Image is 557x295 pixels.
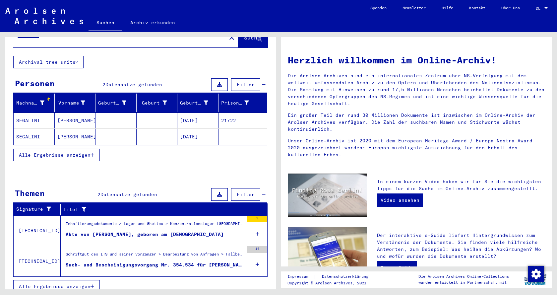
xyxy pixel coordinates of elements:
p: Copyright © Arolsen Archives, 2021 [287,280,376,286]
div: Nachname [16,98,54,108]
span: Suche [244,34,261,41]
button: Suche [238,27,268,47]
span: DE [536,6,543,11]
button: Filter [231,78,260,91]
span: 2 [97,191,100,197]
mat-cell: SEGALINI [14,112,55,128]
mat-header-cell: Geburt‏ [137,94,178,112]
div: Schriftgut des ITS und seiner Vorgänger > Bearbeitung von Anfragen > Fallbezogene [MEDICAL_DATA] ... [66,251,244,260]
mat-cell: 21722 [218,112,267,128]
div: Titel [63,204,259,215]
button: Archival tree units [13,56,84,68]
p: wurden entwickelt in Partnerschaft mit [418,279,509,285]
span: Filter [237,191,255,197]
mat-icon: close [228,34,236,41]
p: Die Arolsen Archives sind ein internationales Zentrum über NS-Verfolgung mit dem weltweit umfasse... [288,72,545,107]
div: Signature [16,206,52,213]
div: Geburt‏ [139,100,167,107]
div: 14 [247,246,267,253]
span: Datensätze gefunden [105,82,162,88]
div: Prisoner # [221,100,249,107]
div: Geburtsdatum [180,98,218,108]
div: Geburtsdatum [180,100,208,107]
button: Alle Ergebnisse anzeigen [13,149,100,161]
div: 3 [247,216,267,222]
mat-header-cell: Geburtsname [95,94,137,112]
div: Nachname [16,100,44,107]
mat-header-cell: Geburtsdatum [177,94,218,112]
td: [TECHNICAL_ID] [14,246,61,276]
mat-cell: SEGALINI [14,129,55,145]
span: Filter [237,82,255,88]
mat-cell: [PERSON_NAME] [55,129,96,145]
span: 2 [102,82,105,88]
div: Titel [63,206,251,213]
button: Alle Ergebnisse anzeigen [13,280,100,293]
div: Signature [16,204,60,215]
div: Prisoner # [221,98,259,108]
td: [TECHNICAL_ID] [14,215,61,246]
div: | [287,273,376,280]
span: Alle Ergebnisse anzeigen [19,152,91,158]
p: Die Arolsen Archives Online-Collections [418,273,509,279]
mat-cell: [DATE] [177,129,218,145]
div: Geburtsname [98,100,126,107]
img: Zustimmung ändern [528,266,544,282]
button: Filter [231,188,260,201]
p: Ein großer Teil der rund 30 Millionen Dokumente ist inzwischen im Online-Archiv der Arolsen Archi... [288,112,545,133]
img: eguide.jpg [288,227,367,280]
div: Geburt‏ [139,98,177,108]
a: Impressum [287,273,314,280]
a: Video ansehen [377,193,423,207]
p: Unser Online-Archiv ist 2020 mit dem European Heritage Award / Europa Nostra Award 2020 ausgezeic... [288,137,545,158]
div: Such- und Bescheinigungsvorgang Nr. 354.534 für [PERSON_NAME] geboren [DEMOGRAPHIC_DATA] [66,261,244,268]
a: Datenschutzerklärung [317,273,376,280]
div: Akte von [PERSON_NAME], geboren am [DEMOGRAPHIC_DATA] [66,231,224,238]
a: Zum e-Guide [377,261,417,274]
mat-cell: [DATE] [177,112,218,128]
div: Vorname [57,98,95,108]
button: Clear [225,31,238,44]
a: Suchen [89,15,122,32]
span: Alle Ergebnisse anzeigen [19,283,91,289]
mat-header-cell: Prisoner # [218,94,267,112]
mat-cell: [PERSON_NAME] [55,112,96,128]
img: video.jpg [288,174,367,217]
div: Inhaftierungsdokumente > Lager und Ghettos > Konzentrationslager [GEOGRAPHIC_DATA] > Individuelle... [66,221,244,230]
span: Datensätze gefunden [100,191,157,197]
img: Arolsen_neg.svg [5,8,83,24]
img: yv_logo.png [523,271,548,288]
div: Vorname [57,100,86,107]
div: Personen [15,77,55,89]
p: Der interaktive e-Guide liefert Hintergrundwissen zum Verständnis der Dokumente. Sie finden viele... [377,232,545,260]
mat-header-cell: Vorname [55,94,96,112]
h1: Herzlich willkommen im Online-Archiv! [288,53,545,67]
div: Geburtsname [98,98,136,108]
a: Archiv erkunden [122,15,183,31]
div: Themen [15,187,45,199]
p: In einem kurzen Video haben wir für Sie die wichtigsten Tipps für die Suche im Online-Archiv zusa... [377,178,545,192]
mat-header-cell: Nachname [14,94,55,112]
